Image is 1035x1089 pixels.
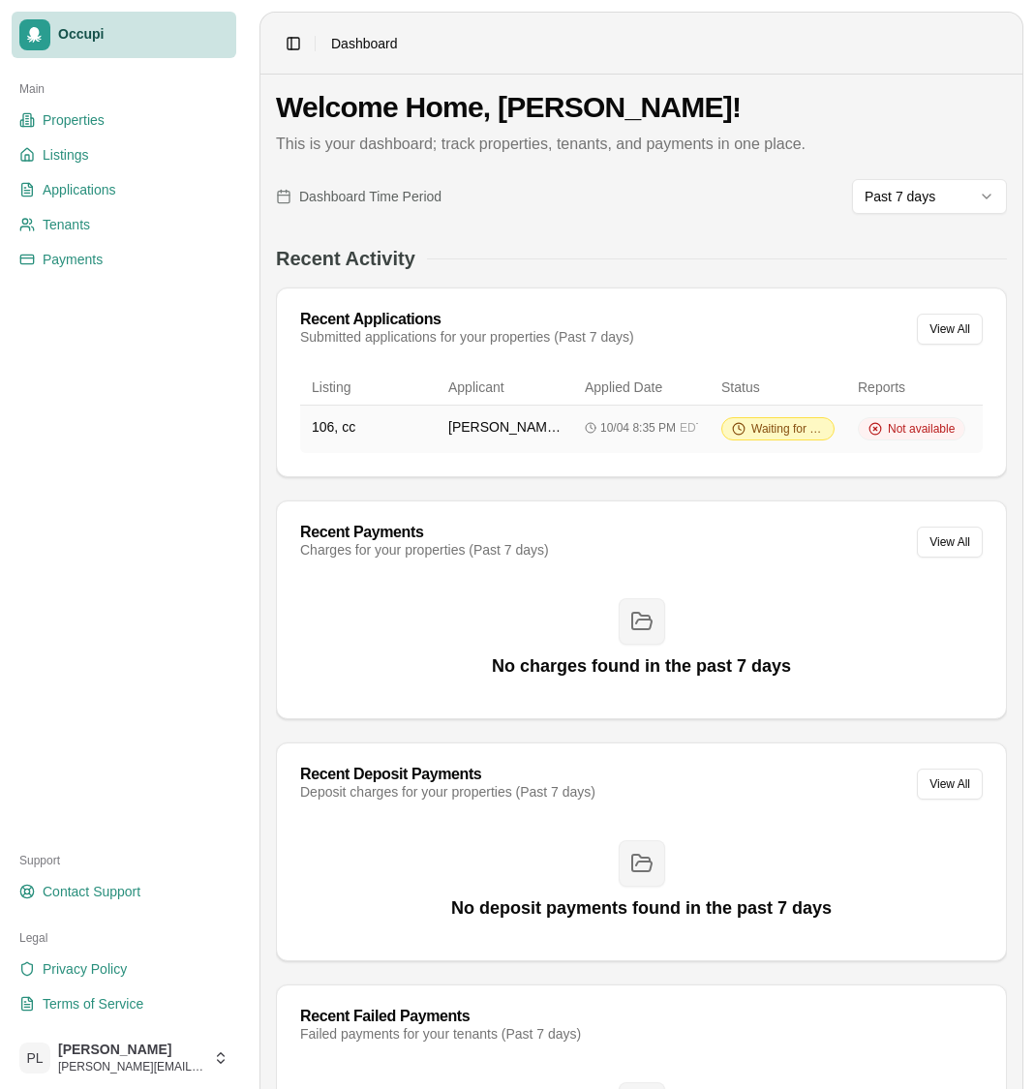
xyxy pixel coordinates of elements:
div: Submitted applications for your properties (Past 7 days) [300,327,634,347]
span: Applied Date [585,379,662,395]
a: Properties [12,105,236,136]
div: Main [12,74,236,105]
div: Deposit charges for your properties (Past 7 days) [300,782,595,802]
span: Applications [43,180,116,199]
a: Payments [12,244,236,275]
div: Legal [12,923,236,953]
a: Privacy Policy [12,953,236,984]
span: Dashboard Time Period [299,187,441,206]
span: Dashboard [331,34,398,53]
span: Not available [888,421,955,437]
a: Listings [12,139,236,170]
span: [PERSON_NAME] [58,1042,205,1059]
span: Tenants [43,215,90,234]
div: Recent Failed Payments [300,1009,581,1024]
span: Reports [858,379,905,395]
span: Status [721,379,760,395]
a: Terms of Service [12,988,236,1019]
div: Recent Payments [300,525,549,540]
h2: Recent Activity [276,245,415,272]
span: Terms of Service [43,994,143,1013]
span: [PERSON_NAME] Tenant106 [448,417,562,437]
p: This is your dashboard; track properties, tenants, and payments in one place. [276,133,1007,156]
div: Failed payments for your tenants (Past 7 days) [300,1024,581,1044]
div: Recent Applications [300,312,634,327]
span: Listing [312,379,350,395]
span: Privacy Policy [43,959,127,979]
button: View All [917,527,983,558]
a: Contact Support [12,876,236,907]
div: Recent Deposit Payments [300,767,595,782]
span: 10/04 8:35 PM [600,420,676,436]
h3: No charges found in the past 7 days [492,652,791,680]
button: View All [917,314,983,345]
h1: Welcome Home, [PERSON_NAME]! [276,90,1007,125]
a: Tenants [12,209,236,240]
a: Occupi [12,12,236,58]
button: PL[PERSON_NAME][PERSON_NAME][EMAIL_ADDRESS][DOMAIN_NAME] [12,1035,236,1081]
div: Support [12,845,236,876]
span: Payments [43,250,103,269]
span: PL [19,1043,50,1074]
button: View All [917,769,983,800]
span: Properties [43,110,105,130]
span: [PERSON_NAME][EMAIL_ADDRESS][DOMAIN_NAME] [58,1059,205,1074]
h3: No deposit payments found in the past 7 days [451,894,832,922]
span: 106, cc [312,417,355,437]
span: EDT [680,420,703,436]
span: Listings [43,145,88,165]
a: Applications [12,174,236,205]
span: Contact Support [43,882,140,901]
span: Occupi [58,26,228,44]
span: Applicant [448,379,504,395]
span: Waiting for Review [751,421,824,437]
div: Charges for your properties (Past 7 days) [300,540,549,560]
nav: breadcrumb [331,34,398,53]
